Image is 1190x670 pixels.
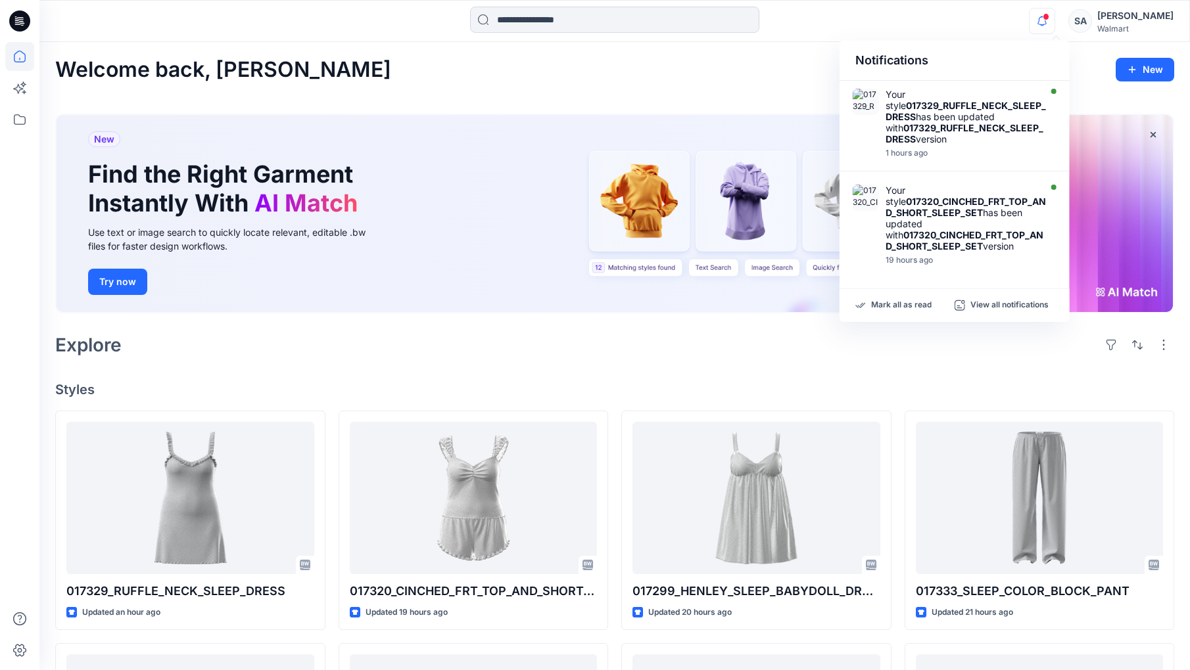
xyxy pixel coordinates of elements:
[886,256,1049,265] div: Thursday, October 02, 2025 23:28
[932,606,1013,619] p: Updated 21 hours ago
[840,41,1070,81] div: Notifications
[648,606,732,619] p: Updated 20 hours ago
[366,606,448,619] p: Updated 19 hours ago
[1116,58,1174,81] button: New
[350,582,598,600] p: 017320_CINCHED_FRT_TOP_AND_SHORT_SLEEP_SET
[1097,24,1174,33] div: Walmart
[82,606,160,619] p: Updated an hour ago
[94,131,114,147] span: New
[853,185,879,211] img: 017320_CINCHED_FRT_TOP_AND_SHORT_SLEEP_SET
[55,382,1174,397] h4: Styles
[88,269,147,295] button: Try now
[254,189,358,217] span: AI Match
[55,334,122,355] h2: Explore
[350,422,598,574] a: 017320_CINCHED_FRT_TOP_AND_SHORT_SLEEP_SET
[886,100,1046,122] strong: 017329_RUFFLE_NECK_SLEEP_DRESS
[970,300,1049,311] p: View all notifications
[55,58,391,82] h2: Welcome back, [PERSON_NAME]
[886,185,1049,252] div: Your style has been updated with version
[886,122,1043,145] strong: 017329_RUFFLE_NECK_SLEEP_DRESS
[88,225,384,253] div: Use text or image search to quickly locate relevant, editable .bw files for faster design workflows.
[886,89,1049,145] div: Your style has been updated with version
[632,422,880,574] a: 017299_HENLEY_SLEEP_BABYDOLL_DRESS
[871,300,932,311] p: Mark all as read
[916,422,1164,574] a: 017333_SLEEP_COLOR_BLOCK_PANT
[632,582,880,600] p: 017299_HENLEY_SLEEP_BABYDOLL_DRESS
[916,582,1164,600] p: 017333_SLEEP_COLOR_BLOCK_PANT
[66,582,314,600] p: 017329_RUFFLE_NECK_SLEEP_DRESS
[886,196,1046,218] strong: 017320_CINCHED_FRT_TOP_AND_SHORT_SLEEP_SET
[1068,9,1092,33] div: SA
[66,422,314,574] a: 017329_RUFFLE_NECK_SLEEP_DRESS
[1097,8,1174,24] div: [PERSON_NAME]
[886,148,1049,158] div: Friday, October 03, 2025 16:37
[88,160,364,217] h1: Find the Right Garment Instantly With
[853,89,879,115] img: 017329_RUFFLE_NECK_SLEEP_DRESS
[886,229,1043,252] strong: 017320_CINCHED_FRT_TOP_AND_SHORT_SLEEP_SET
